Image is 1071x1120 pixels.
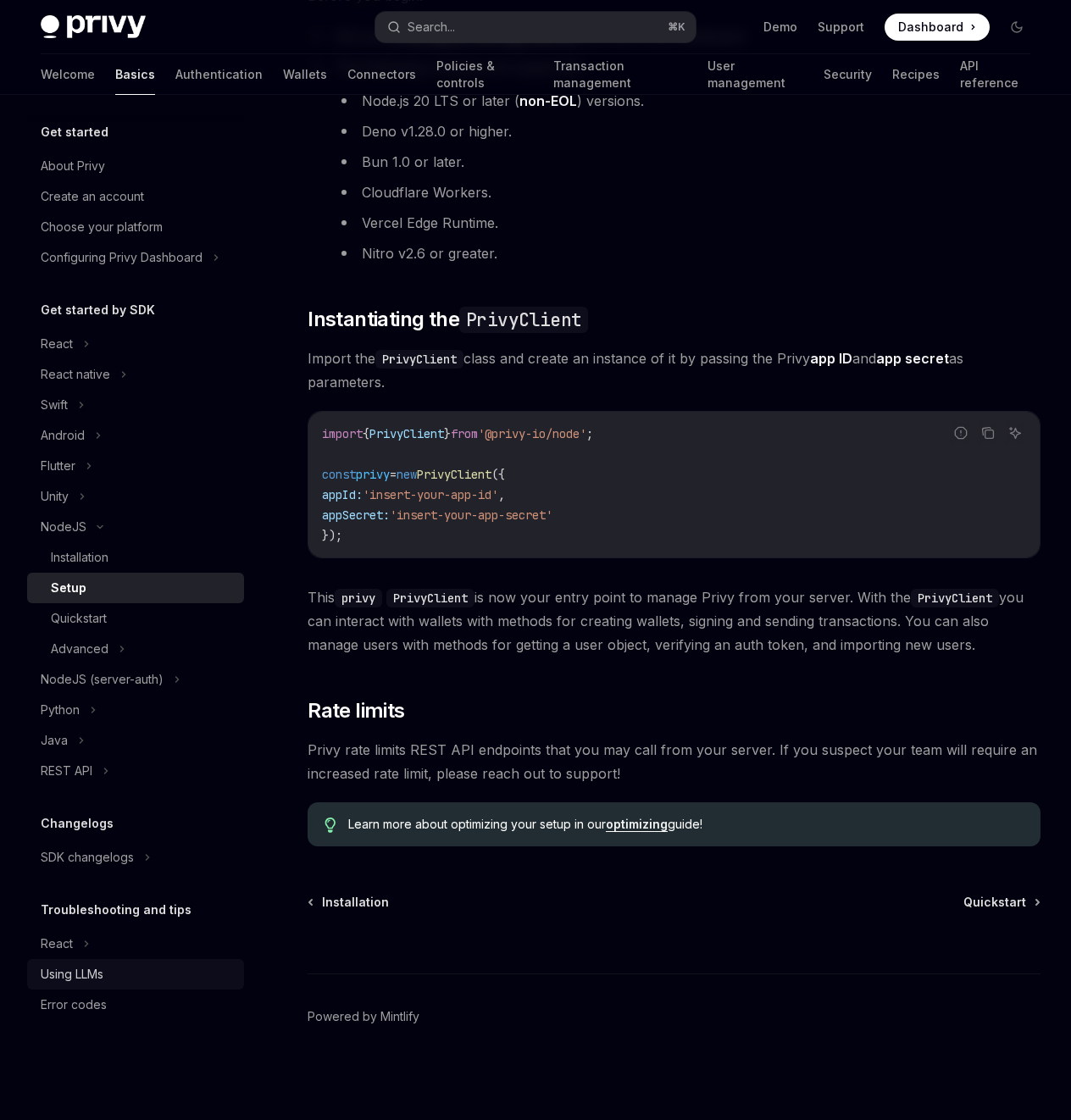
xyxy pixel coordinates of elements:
div: About Privy [41,156,105,176]
button: Copy the contents from the code block [977,422,999,444]
span: privy [356,467,390,482]
a: optimizing [606,817,668,832]
div: Swift [41,395,68,415]
span: This is now your entry point to manage Privy from your server. With the you can interact with wal... [308,585,1040,657]
button: Python [27,695,244,725]
span: new [397,467,417,482]
a: Policies & controls [436,54,533,95]
div: Using LLMs [41,964,103,984]
a: Choose your platform [27,212,244,242]
li: Node.js 20 LTS or later ( ) versions. [335,89,1040,113]
svg: Tip [325,818,336,833]
a: Setup [27,573,244,603]
a: Installation [309,894,389,911]
a: Create an account [27,181,244,212]
span: import [322,426,363,441]
div: Error codes [41,995,107,1015]
a: API reference [960,54,1030,95]
span: appId: [322,487,363,502]
a: User management [708,54,802,95]
li: The following runtimes are supported: [308,55,1040,265]
span: PrivyClient [369,426,444,441]
button: React native [27,359,244,390]
button: Java [27,725,244,756]
strong: app ID [810,350,852,367]
span: } [444,426,451,441]
strong: app secret [876,350,949,367]
div: NodeJS (server-auth) [41,669,164,690]
button: React [27,329,244,359]
div: Android [41,425,85,446]
h5: Troubleshooting and tips [41,900,191,920]
button: Unity [27,481,244,512]
code: privy [335,589,382,607]
button: Android [27,420,244,451]
code: PrivyClient [375,350,463,369]
a: Welcome [41,54,95,95]
span: ⌘ K [668,20,685,34]
button: REST API [27,756,244,786]
button: Ask AI [1004,422,1026,444]
div: Java [41,730,68,751]
a: Connectors [347,54,416,95]
a: Dashboard [885,14,990,41]
span: ({ [491,467,505,482]
div: Create an account [41,186,144,207]
button: SDK changelogs [27,842,244,873]
button: React [27,929,244,959]
span: Installation [322,894,389,911]
span: ; [586,426,593,441]
span: Privy rate limits REST API endpoints that you may call from your server. If you suspect your team... [308,738,1040,785]
div: Advanced [51,639,108,659]
code: PrivyClient [386,589,474,607]
li: Nitro v2.6 or greater. [335,241,1040,265]
div: Flutter [41,456,75,476]
a: Demo [763,19,797,36]
span: 'insert-your-app-secret' [390,507,552,523]
h5: Changelogs [41,813,114,834]
span: Import the class and create an instance of it by passing the Privy and as parameters. [308,347,1040,394]
span: Quickstart [963,894,1026,911]
a: Wallets [283,54,327,95]
li: Cloudflare Workers. [335,180,1040,204]
div: Choose your platform [41,217,163,237]
div: NodeJS [41,517,86,537]
div: Setup [51,578,86,598]
button: Report incorrect code [950,422,972,444]
span: }); [322,528,342,543]
span: PrivyClient [417,467,491,482]
button: Swift [27,390,244,420]
span: { [363,426,369,441]
a: Transaction management [553,54,687,95]
div: REST API [41,761,92,781]
a: Recipes [892,54,940,95]
li: Deno v1.28.0 or higher. [335,119,1040,143]
code: PrivyClient [911,589,999,607]
div: Unity [41,486,69,507]
button: Toggle dark mode [1003,14,1030,41]
span: Learn more about optimizing your setup in our guide! [348,816,1024,833]
div: Configuring Privy Dashboard [41,247,203,268]
div: Search... [408,17,455,37]
div: React [41,934,73,954]
button: NodeJS [27,512,244,542]
span: Dashboard [898,19,963,36]
div: Python [41,700,80,720]
a: non-EOL [519,92,577,110]
span: const [322,467,356,482]
span: 'insert-your-app-id' [363,487,498,502]
span: '@privy-io/node' [478,426,586,441]
a: Security [824,54,872,95]
a: Powered by Mintlify [308,1008,419,1025]
h5: Get started by SDK [41,300,155,320]
a: Quickstart [963,894,1039,911]
span: from [451,426,478,441]
a: Using LLMs [27,959,244,990]
a: Basics [115,54,155,95]
li: Vercel Edge Runtime. [335,211,1040,235]
span: , [498,487,505,502]
a: Support [818,19,864,36]
a: Authentication [175,54,263,95]
span: Instantiating the [308,306,588,333]
h5: Get started [41,122,108,142]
